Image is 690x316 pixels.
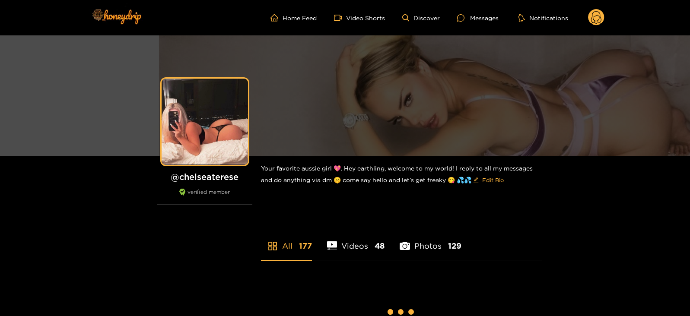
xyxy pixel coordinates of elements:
h1: @ chelseaterese [157,171,252,182]
li: All [261,221,312,260]
span: 129 [448,240,461,251]
span: edit [473,177,479,183]
div: Messages [457,13,499,23]
a: Video Shorts [334,14,385,22]
div: verified member [157,189,252,205]
button: editEdit Bio [471,173,506,187]
li: Photos [400,221,461,260]
a: Discover [402,14,440,22]
div: Your favorite aussie girl 💖. Hey earthling, welcome to my world! I reply to all my messages and d... [261,156,542,194]
button: Notifications [516,13,571,22]
li: Videos [327,221,385,260]
span: appstore [267,241,278,251]
span: Edit Bio [482,176,504,184]
span: 48 [375,240,385,251]
a: Home Feed [270,14,317,22]
span: 177 [299,240,312,251]
span: home [270,14,283,22]
span: video-camera [334,14,346,22]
